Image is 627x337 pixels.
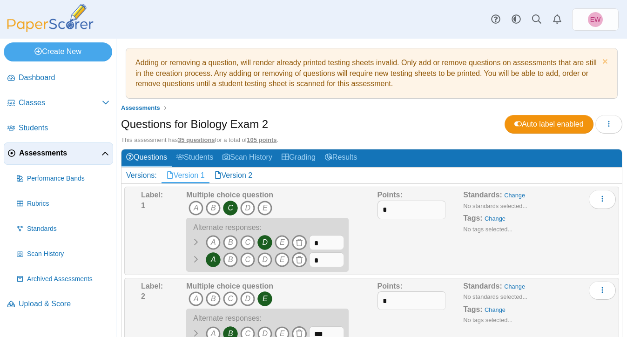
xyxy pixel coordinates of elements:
a: Grading [277,149,320,167]
span: Archived Assessments [27,275,109,284]
span: Dashboard [19,73,109,83]
b: Tags: [463,305,482,313]
u: 105 points [247,136,276,143]
i: D [257,235,272,250]
div: Versions: [121,168,162,183]
small: No standards selected... [463,293,527,300]
a: Version 1 [162,168,209,183]
span: Performance Bands [27,174,109,183]
i: A [206,252,221,267]
a: Upload & Score [4,293,113,316]
a: Results [320,149,362,167]
i: C [240,235,255,250]
i: D [240,291,255,306]
a: Assessments [4,142,113,165]
a: Students [172,149,218,167]
a: PaperScorer [4,26,97,34]
small: No tags selected... [463,317,512,324]
a: Standards [13,218,113,240]
a: Auto label enabled [505,115,593,134]
b: Points: [378,282,403,290]
b: 2 [141,292,145,300]
i: E [257,291,272,306]
i: C [240,252,255,267]
b: Multiple choice question [186,191,273,199]
i: D [240,201,255,216]
span: Upload & Score [19,299,109,309]
a: Performance Bands [13,168,113,190]
i: E [275,235,290,250]
h1: Questions for Biology Exam 2 [121,116,268,132]
i: D [257,252,272,267]
span: Erin Wiley [590,16,601,23]
div: Alternate responses: [186,222,344,235]
b: Tags: [463,214,482,222]
img: PaperScorer [4,4,97,32]
a: Scan History [13,243,113,265]
span: Students [19,123,109,133]
b: 1 [141,202,145,209]
a: Scan History [218,149,277,167]
i: E [275,252,290,267]
a: Change [504,192,525,199]
button: More options [589,190,616,209]
i: C [223,291,238,306]
i: B [223,235,238,250]
b: Label: [141,191,163,199]
div: Adding or removing a question, will render already printed testing sheets invalid. Only add or re... [131,53,613,94]
span: Assessments [121,104,160,111]
i: A [189,201,203,216]
b: Label: [141,282,163,290]
span: Standards [27,224,109,234]
a: Students [4,117,113,140]
i: A [189,291,203,306]
small: No tags selected... [463,226,512,233]
a: Archived Assessments [13,268,113,290]
a: Rubrics [13,193,113,215]
a: Change [485,215,506,222]
span: Rubrics [27,199,109,209]
i: B [223,252,238,267]
i: B [206,291,221,306]
u: 35 questions [178,136,215,143]
i: C [223,201,238,216]
i: A [206,235,221,250]
div: Alternate responses: [186,313,344,326]
span: Erin Wiley [588,12,603,27]
a: Questions [121,149,172,167]
a: Classes [4,92,113,115]
b: Multiple choice question [186,282,273,290]
a: Change [504,283,525,290]
span: Auto label enabled [514,120,584,128]
b: Points: [378,191,403,199]
a: Create New [4,42,112,61]
div: This assessment has for a total of . [121,136,622,144]
span: Classes [19,98,102,108]
a: Alerts [547,9,567,30]
b: Standards: [463,191,502,199]
i: B [206,201,221,216]
a: Assessments [119,102,162,114]
button: More options [589,281,616,300]
a: Version 2 [209,168,257,183]
a: Dashboard [4,67,113,89]
a: Change [485,306,506,313]
b: Standards: [463,282,502,290]
small: No standards selected... [463,202,527,209]
span: Assessments [19,148,101,158]
a: Erin Wiley [572,8,619,31]
span: Scan History [27,249,109,259]
a: Dismiss notice [600,58,608,67]
i: E [257,201,272,216]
